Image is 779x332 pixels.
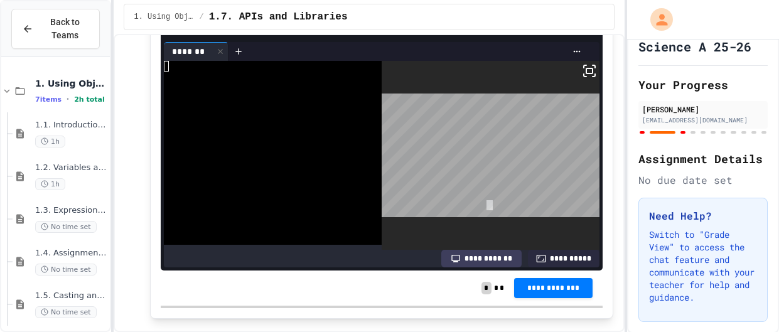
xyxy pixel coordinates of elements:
span: 1.1. Introduction to Algorithms, Programming, and Compilers [35,120,107,131]
span: / [200,12,204,22]
span: 1. Using Objects and Methods [35,78,107,89]
p: Switch to "Grade View" to access the chat feature and communicate with your teacher for help and ... [649,228,757,304]
button: Back to Teams [11,9,100,49]
span: No time set [35,264,97,276]
span: 1.3. Expressions and Output [New] [35,205,107,216]
span: 1h [35,178,65,190]
span: 1.7. APIs and Libraries [209,9,348,24]
div: [EMAIL_ADDRESS][DOMAIN_NAME] [642,115,764,125]
span: 1.4. Assignment and Input [35,248,107,259]
div: [PERSON_NAME] [642,104,764,115]
span: 1h [35,136,65,147]
span: No time set [35,306,97,318]
h3: Need Help? [649,208,757,223]
span: 1.5. Casting and Ranges of Values [35,291,107,301]
h2: Assignment Details [638,150,768,168]
span: 1.2. Variables and Data Types [35,163,107,173]
span: • [67,94,69,104]
span: 1. Using Objects and Methods [134,12,195,22]
h2: Your Progress [638,76,768,94]
div: No due date set [638,173,768,188]
span: Back to Teams [41,16,89,42]
div: My Account [637,5,676,34]
span: 7 items [35,95,62,104]
span: 2h total [74,95,105,104]
span: No time set [35,221,97,233]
